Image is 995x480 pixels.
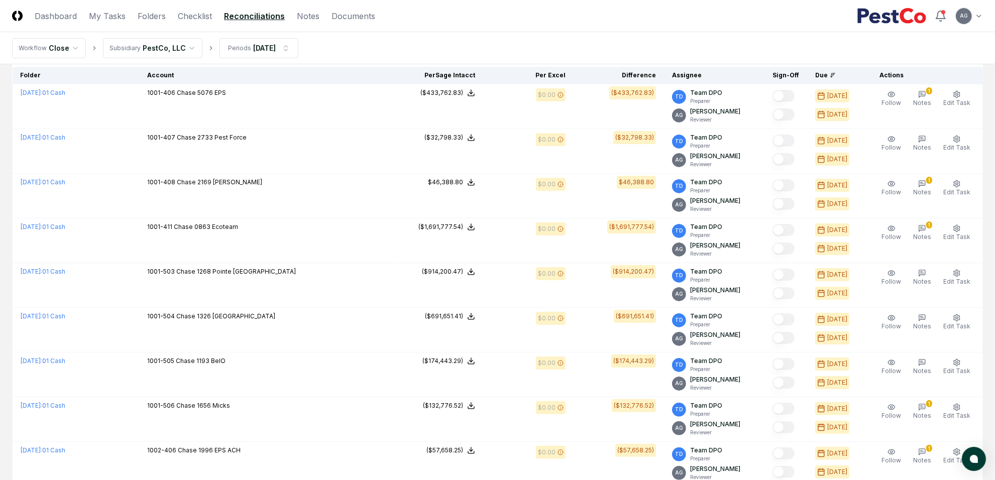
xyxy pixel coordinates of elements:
[609,222,654,231] div: ($1,691,777.54)
[941,222,972,244] button: Edit Task
[297,10,319,22] a: Notes
[772,421,795,433] button: Mark complete
[772,198,795,210] button: Mark complete
[675,316,683,324] span: TD
[418,222,475,231] button: ($1,691,777.54)
[941,401,972,422] button: Edit Task
[911,178,933,199] button: 1Notes
[941,88,972,109] button: Edit Task
[617,446,654,455] div: ($57,658.25)
[815,71,855,80] div: Due
[690,222,722,231] p: Team DPO
[538,448,556,457] div: $0.00
[911,312,933,333] button: Notes
[675,406,683,413] span: TD
[690,276,722,284] p: Preparer
[21,134,65,141] a: [DATE]:01 Cash
[675,272,683,279] span: TD
[675,469,683,476] span: AG
[911,356,933,378] button: Notes
[827,315,847,324] div: [DATE]
[913,233,931,241] span: Notes
[690,429,740,436] p: Reviewer
[879,401,903,422] button: Follow
[926,177,932,184] div: 1
[690,420,740,429] p: [PERSON_NAME]
[881,278,901,285] span: Follow
[827,110,847,119] div: [DATE]
[881,233,901,241] span: Follow
[675,156,683,164] span: AG
[881,322,901,330] span: Follow
[772,466,795,478] button: Mark complete
[21,268,42,275] span: [DATE] :
[224,10,285,22] a: Reconciliations
[827,225,847,234] div: [DATE]
[178,10,212,22] a: Checklist
[148,402,175,409] span: 1001-506
[690,384,740,392] p: Reviewer
[827,333,847,342] div: [DATE]
[426,446,475,455] button: ($57,658.25)
[538,269,556,278] div: $0.00
[420,88,475,97] button: ($433,762.83)
[538,180,556,189] div: $0.00
[955,7,973,25] button: AG
[690,321,722,328] p: Preparer
[690,401,722,410] p: Team DPO
[913,456,931,464] span: Notes
[538,90,556,99] div: $0.00
[690,231,722,239] p: Preparer
[690,356,722,366] p: Team DPO
[148,268,175,275] span: 1001-503
[19,44,47,53] div: Workflow
[423,401,475,410] button: ($132,776.52)
[675,227,683,234] span: TD
[911,88,933,109] button: 1Notes
[148,71,385,80] div: Account
[881,99,901,106] span: Follow
[827,378,847,387] div: [DATE]
[574,67,664,84] th: Difference
[177,178,263,186] span: Chase 2169 [PERSON_NAME]
[148,223,173,230] span: 1001-411
[21,357,42,365] span: [DATE] :
[926,445,932,452] div: 1
[881,367,901,375] span: Follow
[21,446,42,454] span: [DATE] :
[772,153,795,165] button: Mark complete
[675,182,683,190] span: TD
[177,402,231,409] span: Chase 1656 Micks
[21,312,42,320] span: [DATE] :
[690,196,740,205] p: [PERSON_NAME]
[772,135,795,147] button: Mark complete
[962,447,986,471] button: atlas-launcher
[21,223,42,230] span: [DATE] :
[913,322,931,330] span: Notes
[675,380,683,387] span: AG
[827,289,847,298] div: [DATE]
[941,446,972,467] button: Edit Task
[616,312,654,321] div: ($691,651.41)
[138,10,166,22] a: Folders
[428,178,475,187] button: $46,388.80
[21,178,65,186] a: [DATE]:01 Cash
[690,187,722,194] p: Preparer
[422,356,463,366] div: ($174,443.29)
[619,178,654,187] div: $46,388.80
[425,312,475,321] button: ($691,651.41)
[913,188,931,196] span: Notes
[177,268,296,275] span: Chase 1268 Pointe [GEOGRAPHIC_DATA]
[772,243,795,255] button: Mark complete
[148,446,177,454] span: 1002-406
[690,97,722,105] p: Preparer
[772,287,795,299] button: Mark complete
[21,357,65,365] a: [DATE]:01 Cash
[772,447,795,459] button: Mark complete
[772,90,795,102] button: Mark complete
[176,357,226,365] span: Chase 1193 BelO
[21,268,65,275] a: [DATE]:01 Cash
[827,155,847,164] div: [DATE]
[943,99,970,106] span: Edit Task
[148,89,176,96] span: 1001-406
